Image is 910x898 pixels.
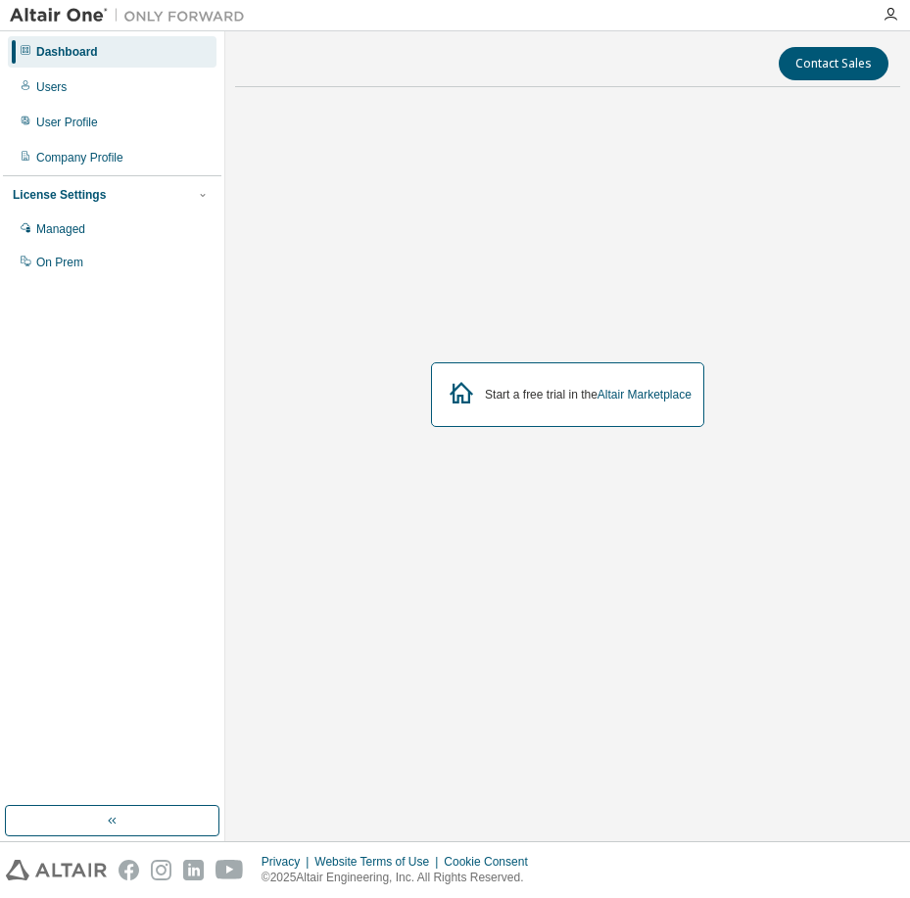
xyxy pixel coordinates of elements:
[262,854,314,870] div: Privacy
[216,860,244,880] img: youtube.svg
[598,388,692,402] a: Altair Marketplace
[151,860,171,880] img: instagram.svg
[10,6,255,25] img: Altair One
[444,854,539,870] div: Cookie Consent
[183,860,204,880] img: linkedin.svg
[36,115,98,130] div: User Profile
[36,150,123,165] div: Company Profile
[36,221,85,237] div: Managed
[314,854,444,870] div: Website Terms of Use
[13,187,106,203] div: License Settings
[119,860,139,880] img: facebook.svg
[485,387,692,402] div: Start a free trial in the
[6,860,107,880] img: altair_logo.svg
[36,255,83,270] div: On Prem
[779,47,888,80] button: Contact Sales
[36,44,98,60] div: Dashboard
[262,870,540,886] p: © 2025 Altair Engineering, Inc. All Rights Reserved.
[36,79,67,95] div: Users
